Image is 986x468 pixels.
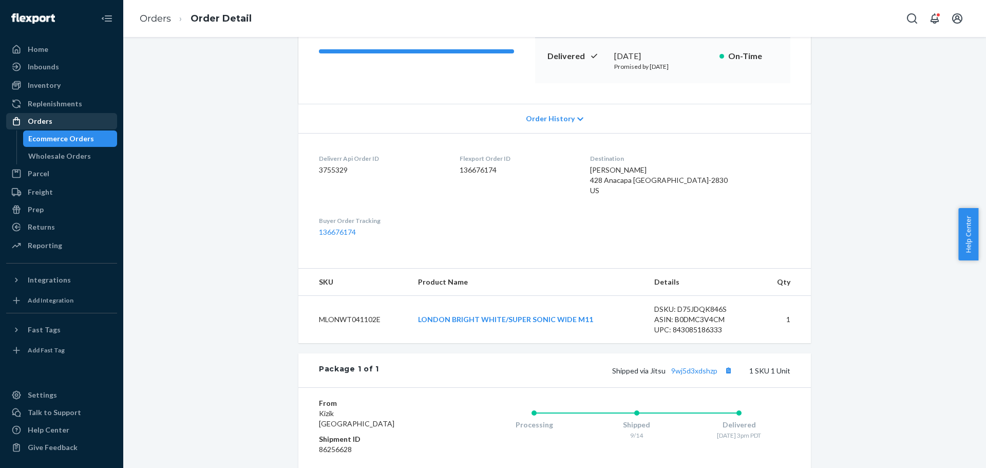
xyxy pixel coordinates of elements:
div: Replenishments [28,99,82,109]
a: Ecommerce Orders [23,130,118,147]
th: Details [646,269,759,296]
button: Help Center [958,208,978,260]
a: Returns [6,219,117,235]
div: Delivered [688,420,790,430]
a: 136676174 [319,228,356,236]
a: Parcel [6,165,117,182]
a: 9wj5d3xdshzp [671,366,717,375]
dt: Shipment ID [319,434,442,444]
a: Freight [6,184,117,200]
div: Give Feedback [28,442,78,453]
th: SKU [298,269,410,296]
a: Settings [6,387,117,403]
button: Open Search Box [902,8,922,29]
button: Fast Tags [6,322,117,338]
a: LONDON BRIGHT WHITE/SUPER SONIC WIDE M11 [418,315,593,324]
dt: Flexport Order ID [460,154,573,163]
button: Copy tracking number [722,364,735,377]
a: Prep [6,201,117,218]
div: Wholesale Orders [28,151,91,161]
button: Open notifications [924,8,945,29]
div: DSKU: D75JDQK846S [654,304,751,314]
a: Inbounds [6,59,117,75]
a: Add Fast Tag [6,342,117,359]
td: 1 [759,296,811,344]
div: UPC: 843085186333 [654,325,751,335]
img: Flexport logo [11,13,55,24]
dt: Deliverr Api Order ID [319,154,443,163]
div: Settings [28,390,57,400]
div: Processing [483,420,585,430]
div: Inventory [28,80,61,90]
dt: From [319,398,442,408]
button: Open account menu [947,8,968,29]
div: Inbounds [28,62,59,72]
dt: Buyer Order Tracking [319,216,443,225]
div: 1 SKU 1 Unit [379,364,790,377]
div: [DATE] [614,50,711,62]
div: Talk to Support [28,407,81,418]
div: Reporting [28,240,62,251]
span: Order History [526,114,575,124]
dd: 86256628 [319,444,442,455]
a: Replenishments [6,96,117,112]
div: Integrations [28,275,71,285]
div: Parcel [28,169,49,179]
a: Order Detail [191,13,252,24]
div: 9/14 [585,431,688,440]
ol: breadcrumbs [131,4,260,34]
dd: 3755329 [319,165,443,175]
div: Package 1 of 1 [319,364,379,377]
a: Inventory [6,77,117,93]
div: Fast Tags [28,325,61,335]
a: Wholesale Orders [23,148,118,164]
div: Ecommerce Orders [28,134,94,144]
th: Product Name [410,269,646,296]
p: On-Time [728,50,778,62]
div: Shipped [585,420,688,430]
dd: 136676174 [460,165,573,175]
a: Talk to Support [6,404,117,421]
a: Orders [140,13,171,24]
div: ASIN: B0DMC3V4CM [654,314,751,325]
span: Shipped via Jitsu [612,366,735,375]
button: Close Navigation [97,8,117,29]
span: Kizik [GEOGRAPHIC_DATA] [319,409,394,428]
a: Help Center [6,422,117,438]
p: Promised by [DATE] [614,62,711,71]
div: Freight [28,187,53,197]
div: Orders [28,116,52,126]
div: Home [28,44,48,54]
th: Qty [759,269,811,296]
a: Add Integration [6,292,117,309]
p: Delivered [547,50,606,62]
div: Add Integration [28,296,73,305]
div: [DATE] 3pm PDT [688,431,790,440]
a: Reporting [6,237,117,254]
div: Help Center [28,425,69,435]
dt: Destination [590,154,790,163]
button: Integrations [6,272,117,288]
td: MLONWT041102E [298,296,410,344]
a: Home [6,41,117,58]
div: Prep [28,204,44,215]
span: [PERSON_NAME] 428 Anacapa [GEOGRAPHIC_DATA]-2830 US [590,165,728,195]
button: Give Feedback [6,439,117,456]
div: Add Fast Tag [28,346,65,354]
div: Returns [28,222,55,232]
a: Orders [6,113,117,129]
